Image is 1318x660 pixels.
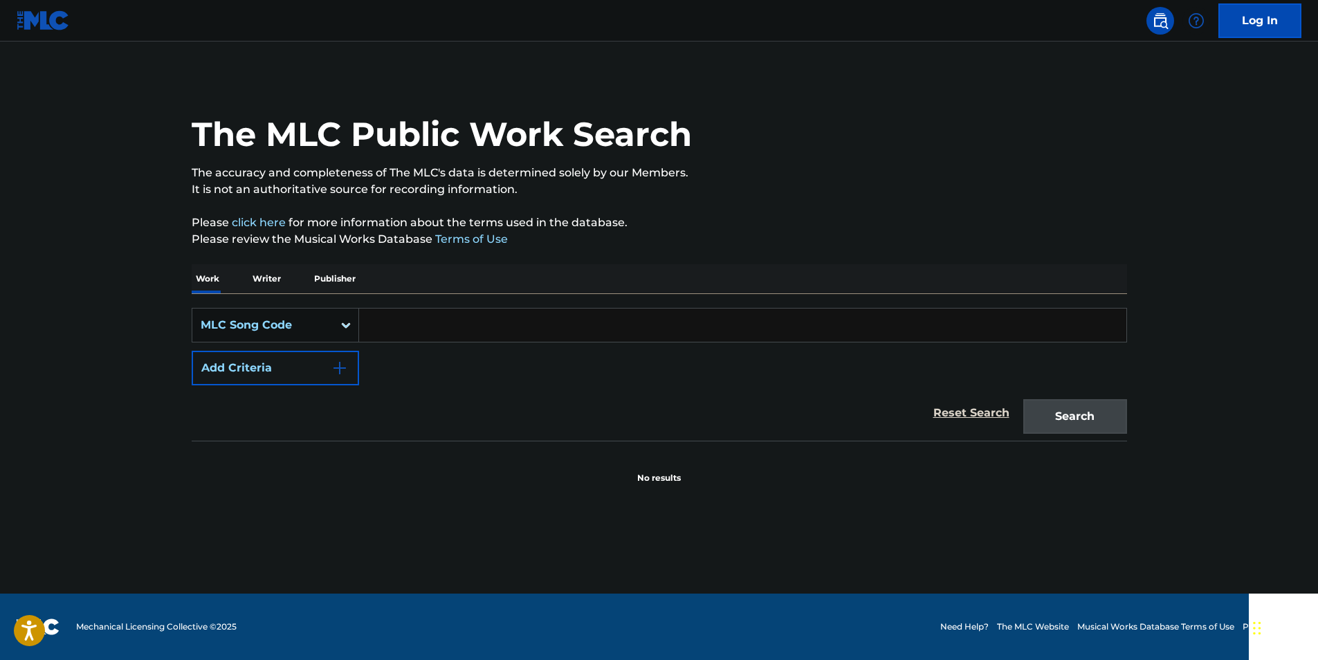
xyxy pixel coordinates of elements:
[201,317,325,333] div: MLC Song Code
[1249,594,1318,660] iframe: Chat Widget
[1253,607,1261,649] div: Drag
[232,216,286,229] a: click here
[17,618,60,635] img: logo
[310,264,360,293] p: Publisher
[192,264,223,293] p: Work
[192,351,359,385] button: Add Criteria
[1077,621,1234,633] a: Musical Works Database Terms of Use
[637,455,681,484] p: No results
[331,360,348,376] img: 9d2ae6d4665cec9f34b9.svg
[192,308,1127,441] form: Search Form
[1182,7,1210,35] div: Help
[76,621,237,633] span: Mechanical Licensing Collective © 2025
[1152,12,1169,29] img: search
[192,231,1127,248] p: Please review the Musical Works Database
[248,264,285,293] p: Writer
[1243,621,1301,633] a: Privacy Policy
[997,621,1069,633] a: The MLC Website
[1188,12,1205,29] img: help
[17,10,70,30] img: MLC Logo
[1218,3,1301,38] a: Log In
[192,113,692,155] h1: The MLC Public Work Search
[192,214,1127,231] p: Please for more information about the terms used in the database.
[1146,7,1174,35] a: Public Search
[432,232,508,246] a: Terms of Use
[940,621,989,633] a: Need Help?
[192,165,1127,181] p: The accuracy and completeness of The MLC's data is determined solely by our Members.
[192,181,1127,198] p: It is not an authoritative source for recording information.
